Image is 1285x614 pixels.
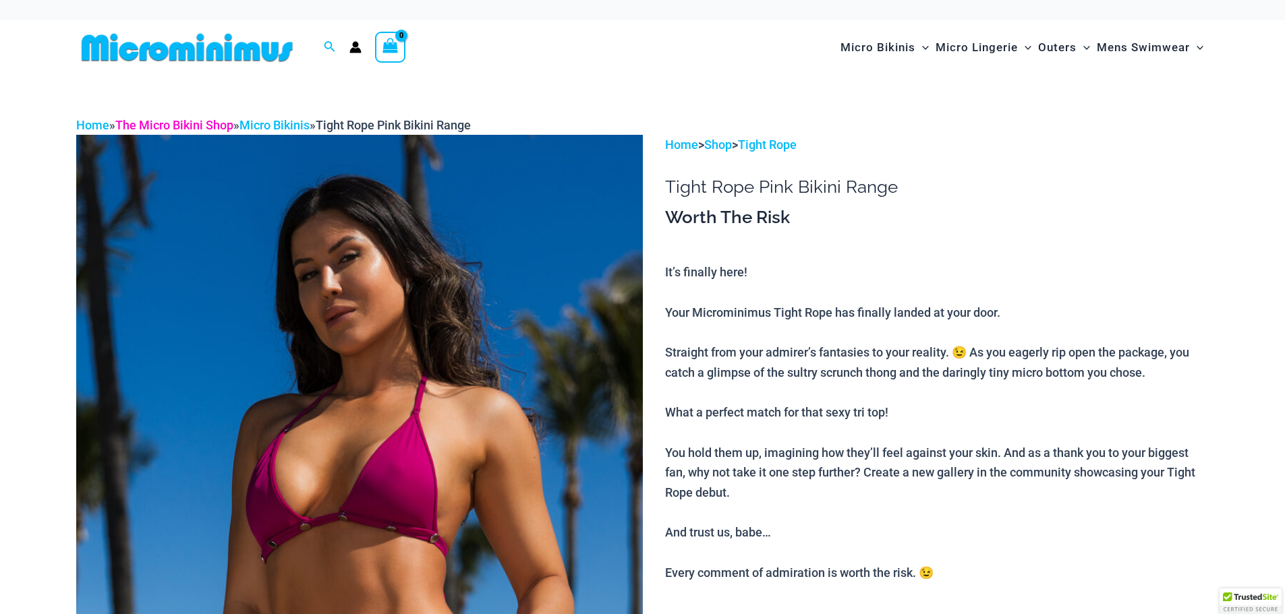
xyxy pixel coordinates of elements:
[1035,27,1093,68] a: OutersMenu ToggleMenu Toggle
[76,118,109,132] a: Home
[76,32,298,63] img: MM SHOP LOGO FLAT
[1018,30,1031,65] span: Menu Toggle
[1093,27,1207,68] a: Mens SwimwearMenu ToggleMenu Toggle
[835,25,1209,70] nav: Site Navigation
[665,206,1209,229] h3: Worth The Risk
[932,27,1035,68] a: Micro LingerieMenu ToggleMenu Toggle
[1077,30,1090,65] span: Menu Toggle
[738,137,797,152] a: Tight Rope
[936,30,1018,65] span: Micro Lingerie
[1097,30,1190,65] span: Mens Swimwear
[837,27,932,68] a: Micro BikinisMenu ToggleMenu Toggle
[665,135,1209,155] p: > >
[115,118,233,132] a: The Micro Bikini Shop
[324,39,336,56] a: Search icon link
[375,32,406,63] a: View Shopping Cart, empty
[704,137,732,152] a: Shop
[915,30,929,65] span: Menu Toggle
[665,177,1209,197] h1: Tight Rope Pink Bikini Range
[840,30,915,65] span: Micro Bikinis
[349,41,362,53] a: Account icon link
[1190,30,1203,65] span: Menu Toggle
[76,118,471,132] span: » » »
[665,137,698,152] a: Home
[665,262,1209,582] p: It’s finally here! Your Microminimus Tight Rope has finally landed at your door. Straight from yo...
[239,118,310,132] a: Micro Bikinis
[1220,588,1282,614] div: TrustedSite Certified
[316,118,471,132] span: Tight Rope Pink Bikini Range
[1038,30,1077,65] span: Outers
